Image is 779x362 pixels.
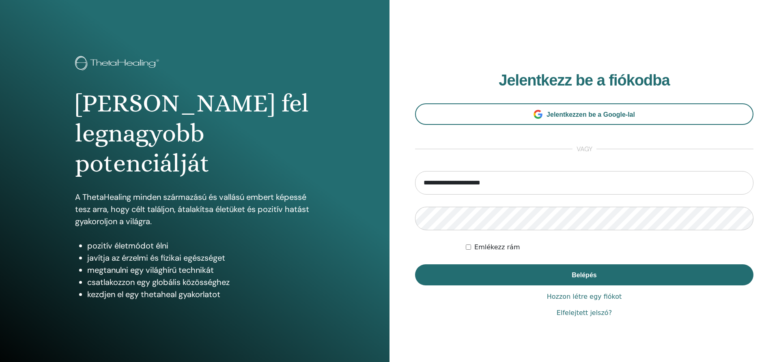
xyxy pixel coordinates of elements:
[572,144,596,154] span: vagy
[547,110,635,119] span: Jelentkezzen be a Google-lal
[557,308,612,318] a: Elfelejtett jelszó?
[474,242,520,252] label: Emlékezz rám
[466,242,753,252] div: Keep me authenticated indefinitely or until I manually logout
[415,264,753,285] button: Belépés
[87,240,314,252] li: pozitív életmódot élni
[415,71,753,90] h2: Jelentkezz be a fiókodba
[87,288,314,300] li: kezdjen el egy thetaheal gyakorlatot
[75,88,314,179] h1: [PERSON_NAME] fel legnagyobb potenciálját
[547,292,622,302] a: Hozzon létre egy fiókot
[572,272,596,278] span: Belépés
[75,191,314,227] p: A ThetaHealing minden származású és vallású embert képessé tesz arra, hogy célt találjon, átalakí...
[415,103,753,125] a: Jelentkezzen be a Google-lal
[87,252,314,264] li: javítja az érzelmi és fizikai egészséget
[87,264,314,276] li: megtanulni egy világhírű technikát
[87,276,314,288] li: csatlakozzon egy globális közösséghez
